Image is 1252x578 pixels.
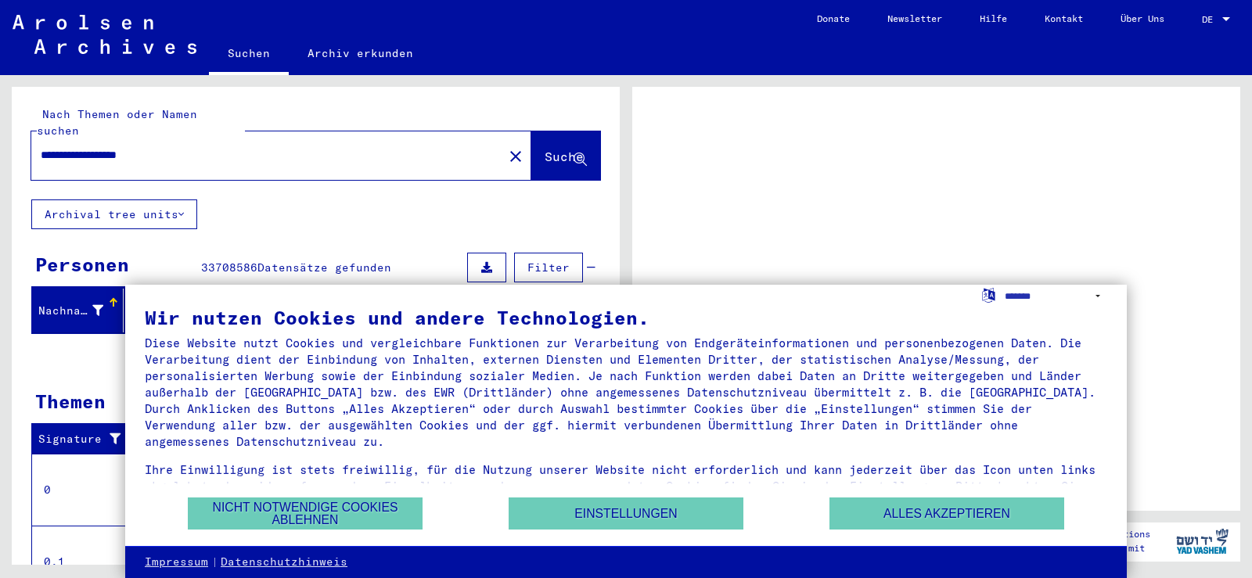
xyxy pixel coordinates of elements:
[1005,285,1107,307] select: Sprache auswählen
[201,260,257,275] span: 33708586
[13,15,196,54] img: Arolsen_neg.svg
[145,555,208,570] a: Impressum
[545,149,584,164] span: Suche
[188,497,423,530] button: Nicht notwendige Cookies ablehnen
[500,140,531,171] button: Clear
[257,260,391,275] span: Datensätze gefunden
[1202,14,1219,25] span: DE
[145,461,1107,511] div: Ihre Einwilligung ist stets freiwillig, für die Nutzung unserer Website nicht erforderlich und ka...
[1173,522,1232,561] img: yv_logo.png
[38,303,103,319] div: Nachname
[829,497,1064,530] button: Alles akzeptieren
[531,131,600,180] button: Suche
[38,431,128,447] div: Signature
[506,147,525,166] mat-icon: close
[145,335,1107,450] div: Diese Website nutzt Cookies und vergleichbare Funktionen zur Verarbeitung von Endgeräteinformatio...
[32,454,140,526] td: 0
[38,298,123,323] div: Nachname
[145,308,1107,327] div: Wir nutzen Cookies und andere Technologien.
[35,387,106,415] div: Themen
[38,427,143,452] div: Signature
[209,34,289,75] a: Suchen
[289,34,432,72] a: Archiv erkunden
[32,289,124,332] mat-header-cell: Nachname
[221,555,347,570] a: Datenschutzhinweis
[980,287,997,302] label: Sprache auswählen
[527,260,570,275] span: Filter
[514,253,583,282] button: Filter
[124,289,215,332] mat-header-cell: Vorname
[35,250,129,278] div: Personen
[37,107,197,138] mat-label: Nach Themen oder Namen suchen
[31,199,197,229] button: Archival tree units
[509,497,743,530] button: Einstellungen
